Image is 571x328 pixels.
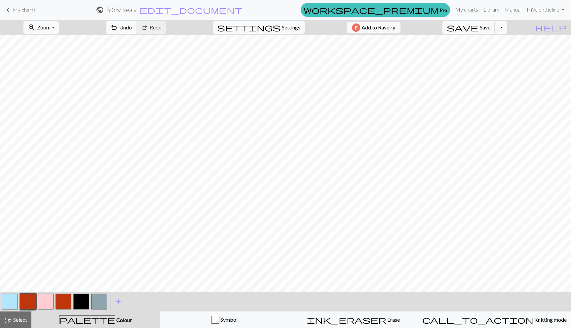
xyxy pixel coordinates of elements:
a: Manual [502,3,524,16]
a: Pro [301,3,450,17]
span: Knitting mode [533,316,567,323]
span: Add to Ravelry [362,23,395,32]
button: Undo [106,21,136,34]
button: Erase [289,311,418,328]
span: Save [480,24,490,30]
a: HiValontheline [524,3,567,16]
span: Undo [119,24,132,30]
a: Library [481,3,502,16]
button: SettingsSettings [213,21,305,34]
button: Knitting mode [418,311,571,328]
img: Ravelry [352,23,360,32]
span: keyboard_arrow_left [4,5,12,15]
span: Colour [115,317,132,323]
span: undo [110,23,118,32]
span: Select [12,316,27,323]
button: Colour [31,311,160,328]
span: ink_eraser [307,315,386,324]
i: Settings [217,23,281,31]
button: Save [442,21,495,34]
span: Erase [386,316,400,323]
button: Symbol [160,311,289,328]
span: palette [59,315,115,324]
span: My charts [13,7,36,13]
span: settings [217,23,281,32]
span: edit_document [139,5,243,15]
span: save [447,23,478,32]
a: My charts [453,3,481,16]
button: Add to Ravelry [347,22,400,33]
span: Zoom [37,24,51,30]
button: Zoom [23,21,59,34]
span: Symbol [219,316,238,323]
span: public [96,5,104,15]
span: highlight_alt [4,315,12,324]
span: help [535,23,567,32]
span: call_to_action [422,315,533,324]
a: My charts [4,4,36,16]
span: Settings [282,23,300,31]
span: workspace_premium [304,5,438,15]
h2: 8:36 / ikea v [106,6,136,14]
span: zoom_in [28,23,36,32]
span: add [114,297,122,306]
